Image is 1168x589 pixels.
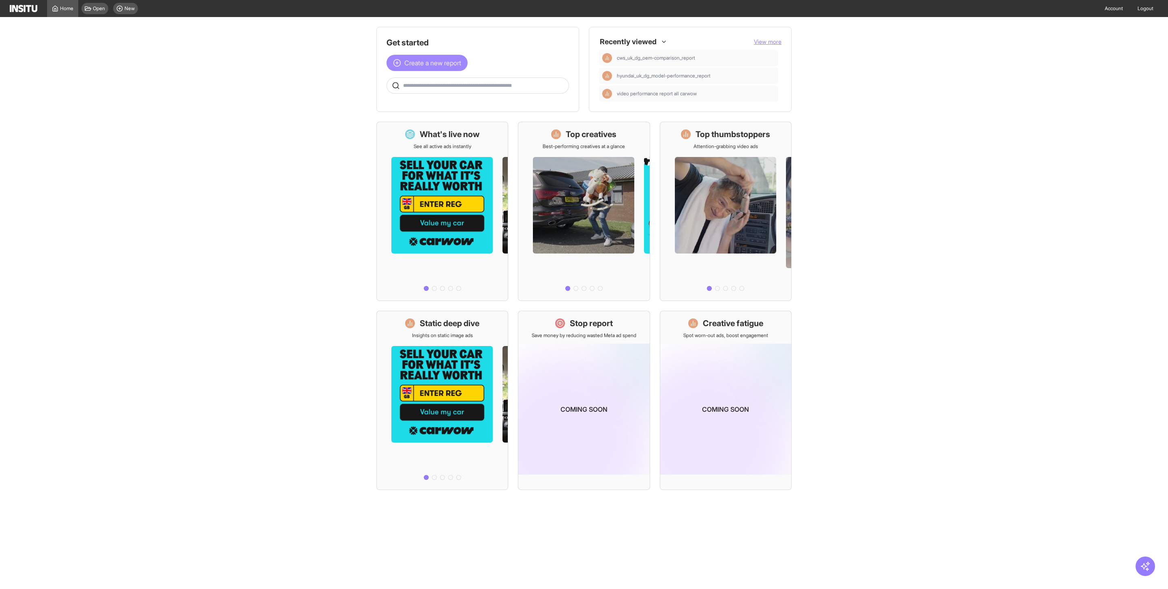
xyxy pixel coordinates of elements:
span: New [125,5,135,12]
p: See all active ads instantly [414,143,471,150]
a: Top thumbstoppersAttention-grabbing video ads [660,122,792,301]
div: Insights [602,53,612,63]
div: Insights [602,89,612,99]
h1: Get started [386,37,569,48]
h1: Top thumbstoppers [696,129,770,140]
a: What's live nowSee all active ads instantly [376,122,508,301]
p: Best-performing creatives at a glance [543,143,625,150]
p: Attention-grabbing video ads [693,143,758,150]
p: Insights on static image ads [412,332,473,339]
h1: Static deep dive [420,318,479,329]
h1: What's live now [420,129,480,140]
a: Top creativesBest-performing creatives at a glance [518,122,650,301]
a: Static deep diveInsights on static image ads [376,311,508,490]
h1: Top creatives [566,129,616,140]
span: video performance report all carwow [617,90,775,97]
span: Create a new report [404,58,461,68]
span: video performance report all carwow [617,90,697,97]
span: hyundai_uk_dg_model-performance_report [617,73,711,79]
button: Create a new report [386,55,468,71]
span: View more [754,38,782,45]
span: hyundai_uk_dg_model-performance_report [617,73,775,79]
div: Insights [602,71,612,81]
span: Home [60,5,73,12]
img: Logo [10,5,37,12]
span: cws_uk_dg_oem-comparison_report [617,55,695,61]
span: cws_uk_dg_oem-comparison_report [617,55,775,61]
span: Open [93,5,105,12]
button: View more [754,38,782,46]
